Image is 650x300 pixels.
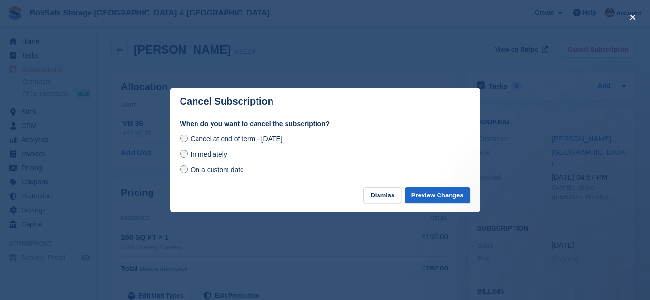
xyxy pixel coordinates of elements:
span: Cancel at end of term - [DATE] [190,135,282,143]
input: Cancel at end of term - [DATE] [180,135,188,142]
input: On a custom date [180,165,188,173]
span: On a custom date [190,166,244,174]
button: Dismiss [363,187,401,203]
label: When do you want to cancel the subscription? [180,119,470,129]
p: Cancel Subscription [180,96,273,107]
button: close [625,10,640,25]
span: Immediately [190,150,227,158]
input: Immediately [180,150,188,158]
button: Preview Changes [405,187,470,203]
